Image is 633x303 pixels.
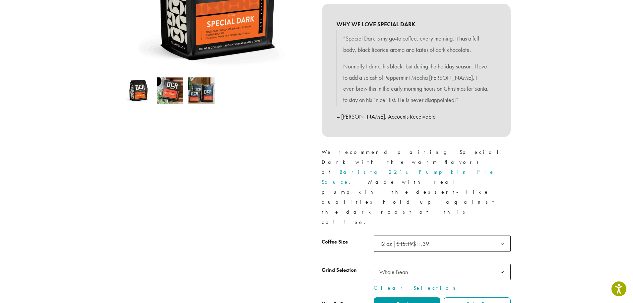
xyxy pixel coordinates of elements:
p: Normally I drink this black, but during the holiday season, I love to add a splash of Peppermint ... [343,61,489,106]
span: Whole Bean [374,264,511,280]
a: Clear Selection [374,284,511,292]
del: $15.19 [396,240,413,248]
img: Special Dark [125,77,152,104]
img: Special Dark - Image 3 [188,77,215,104]
a: Barista 22’s Pumpkin Pie Sauce [322,168,495,185]
p: “Special Dark is my go-to coffee, every morning. It has a full body, black licorice aroma and tas... [343,33,489,55]
b: WHY WE LOVE SPECIAL DARK [337,19,496,30]
span: 12 oz | $11.39 [379,240,429,248]
span: Whole Bean [379,268,408,276]
span: 12 oz | $15.19 $11.39 [374,236,511,252]
p: – [PERSON_NAME], Accounts Receivable [337,111,496,122]
span: Whole Bean [377,265,414,278]
label: Coffee Size [322,237,374,247]
img: Special Dark - Image 2 [157,77,183,104]
span: 12 oz | $15.19 $11.39 [377,237,436,250]
label: Grind Selection [322,265,374,275]
p: We recommend pairing Special Dark with the warm flavors of . Made with real pumpkin, the dessert-... [322,147,511,227]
